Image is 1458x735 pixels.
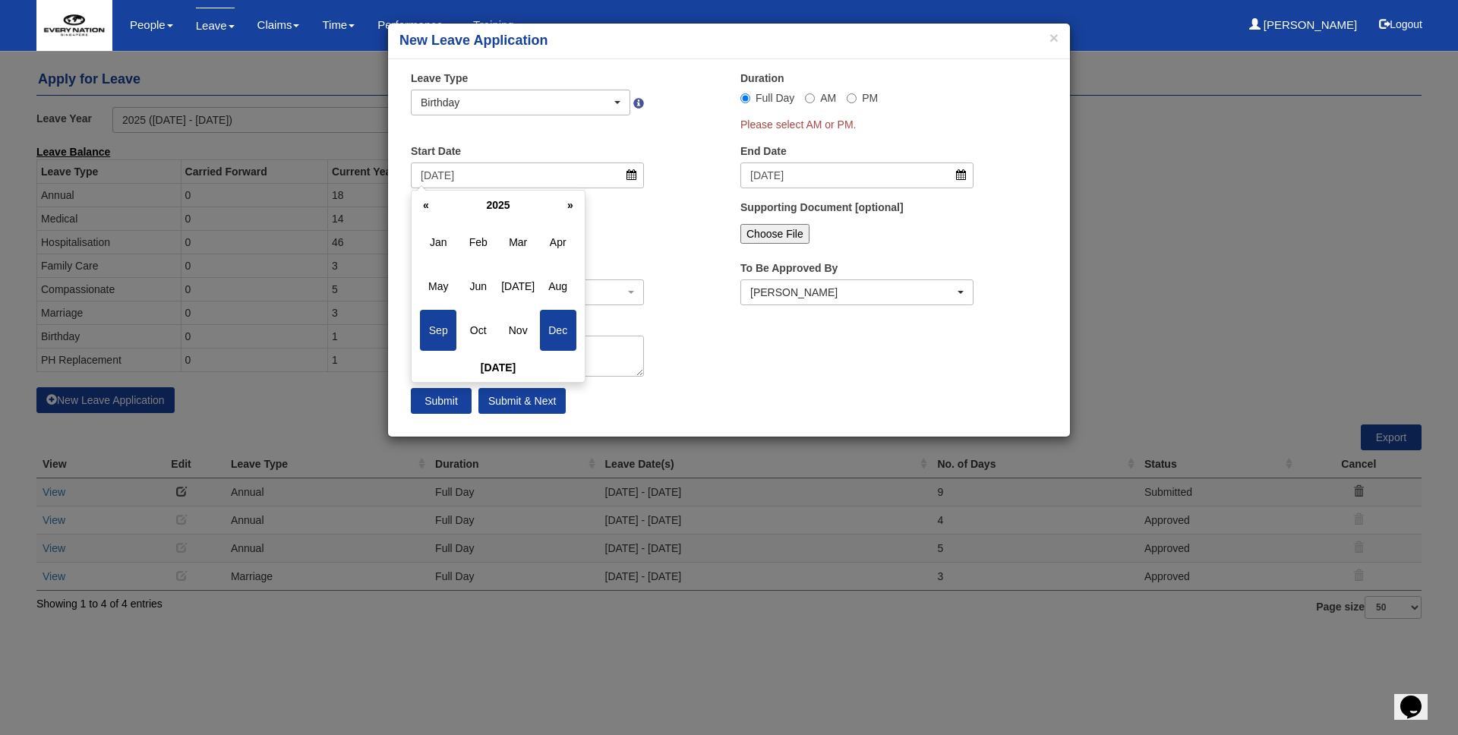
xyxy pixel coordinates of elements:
input: Submit & Next [478,388,566,414]
th: [DATE] [415,356,582,379]
span: Feb [460,222,497,263]
label: Leave Type [411,71,468,86]
iframe: chat widget [1394,674,1443,720]
label: To Be Approved By [740,260,838,276]
input: Submit [411,388,472,414]
span: Jan [420,222,456,263]
span: Dec [540,310,576,351]
span: Apr [540,222,576,263]
span: Aug [540,266,576,307]
label: End Date [740,144,787,159]
span: Mar [500,222,536,263]
button: Birthday [411,90,630,115]
label: Supporting Document [optional] [740,200,904,215]
button: × [1049,30,1059,46]
input: Choose File [740,224,809,244]
button: Joshua Harris [740,279,974,305]
span: Nov [500,310,536,351]
th: 2025 [437,194,559,216]
span: May [420,266,456,307]
span: Oct [460,310,497,351]
span: PM [862,92,878,104]
div: [PERSON_NAME] [750,285,955,300]
span: Full Day [756,92,794,104]
span: AM [820,92,836,104]
label: Duration [740,71,784,86]
th: » [559,194,582,216]
th: « [415,194,437,216]
div: Birthday [421,95,611,110]
span: Sep [420,310,456,351]
span: Please select AM or PM. [740,118,857,131]
span: Jun [460,266,497,307]
input: d/m/yyyy [411,162,644,188]
label: Start Date [411,144,461,159]
span: [DATE] [500,266,536,307]
b: New Leave Application [399,33,548,48]
input: d/m/yyyy [740,162,974,188]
